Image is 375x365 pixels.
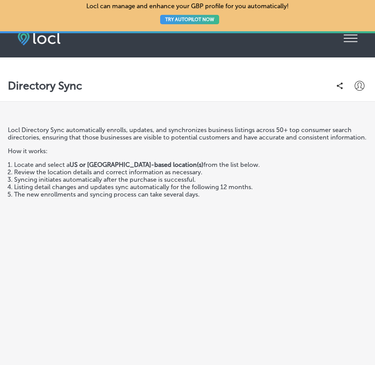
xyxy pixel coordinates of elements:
p: Directory Sync [8,79,82,92]
li: Locate and select a from the list below. [14,161,367,168]
li: The new enrollments and syncing process can take several days. [14,191,367,198]
li: Syncing initiates automatically after the purchase is successful. [14,176,367,183]
p: How it works: [8,141,367,155]
strong: US or [GEOGRAPHIC_DATA]-based location(s) [70,161,204,168]
img: fda3e92497d09a02dc62c9cd864e3231.png [18,31,61,45]
p: Locl Directory Sync automatically enrolls, updates, and synchronizes business listings across 50+... [8,126,367,141]
li: Review the location details and correct information as necessary. [14,168,367,176]
li: Listing detail changes and updates sync automatically for the following 12 months. [14,183,367,191]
